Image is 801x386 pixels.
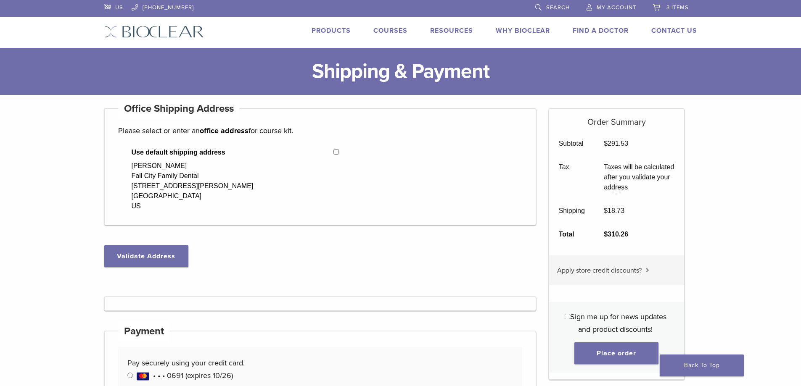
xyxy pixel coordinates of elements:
[546,4,570,11] span: Search
[646,268,649,272] img: caret.svg
[666,4,689,11] span: 3 items
[496,26,550,35] a: Why Bioclear
[200,126,248,135] strong: office address
[570,312,666,334] span: Sign me up for news updates and product discounts!
[557,266,642,275] span: Apply store credit discounts?
[651,26,697,35] a: Contact Us
[118,124,523,137] p: Please select or enter an for course kit.
[430,26,473,35] a: Resources
[132,161,254,211] div: [PERSON_NAME] Fall City Family Dental [STREET_ADDRESS][PERSON_NAME] [GEOGRAPHIC_DATA] US
[565,314,570,319] input: Sign me up for news updates and product discounts!
[660,354,744,376] a: Back To Top
[373,26,407,35] a: Courses
[104,245,188,267] button: Validate Address
[118,321,170,341] h4: Payment
[104,26,204,38] img: Bioclear
[549,109,684,127] h5: Order Summary
[118,99,240,119] h4: Office Shipping Address
[573,26,629,35] a: Find A Doctor
[574,342,658,364] button: Place order
[597,4,636,11] span: My Account
[132,147,334,158] span: Use default shipping address
[312,26,351,35] a: Products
